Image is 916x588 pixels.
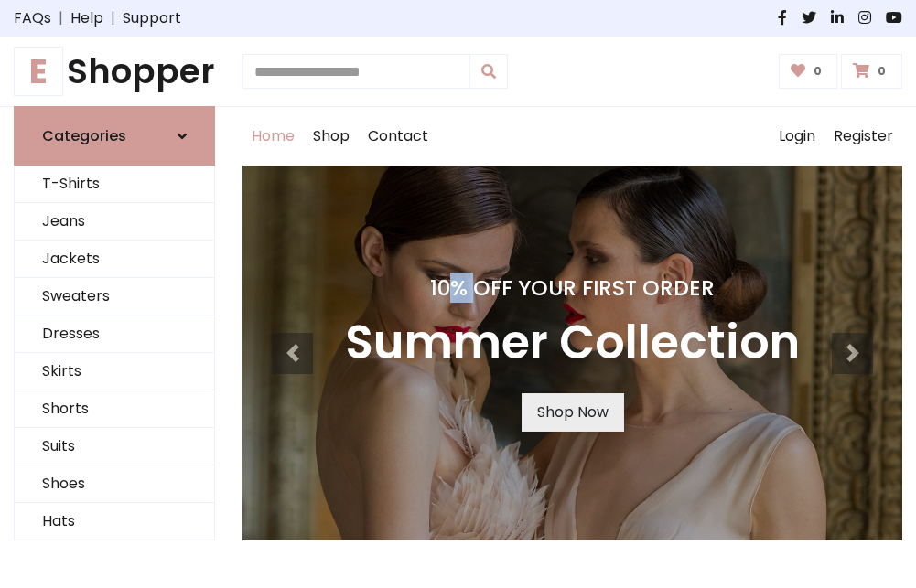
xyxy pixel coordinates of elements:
a: 0 [779,54,838,89]
a: Login [770,107,824,166]
a: Suits [15,428,214,465]
a: Jeans [15,203,214,241]
a: Support [123,7,181,29]
span: | [103,7,123,29]
a: Jackets [15,241,214,278]
span: 0 [873,63,890,80]
a: Shorts [15,390,214,428]
a: Home [242,107,304,166]
a: Register [824,107,902,166]
a: Contact [359,107,437,166]
a: T-Shirts [15,166,214,203]
a: FAQs [14,7,51,29]
a: Sweaters [15,278,214,315]
a: EShopper [14,51,215,91]
a: Hats [15,503,214,540]
a: Shop Now [522,393,624,432]
a: 0 [841,54,902,89]
h6: Categories [42,127,126,144]
h4: 10% Off Your First Order [345,275,800,301]
a: Shop [304,107,359,166]
a: Skirts [15,353,214,390]
a: Dresses [15,315,214,353]
h3: Summer Collection [345,315,800,371]
span: E [14,47,63,96]
span: | [51,7,70,29]
a: Shoes [15,465,214,503]
span: 0 [809,63,826,80]
h1: Shopper [14,51,215,91]
a: Categories [14,106,215,166]
a: Help [70,7,103,29]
